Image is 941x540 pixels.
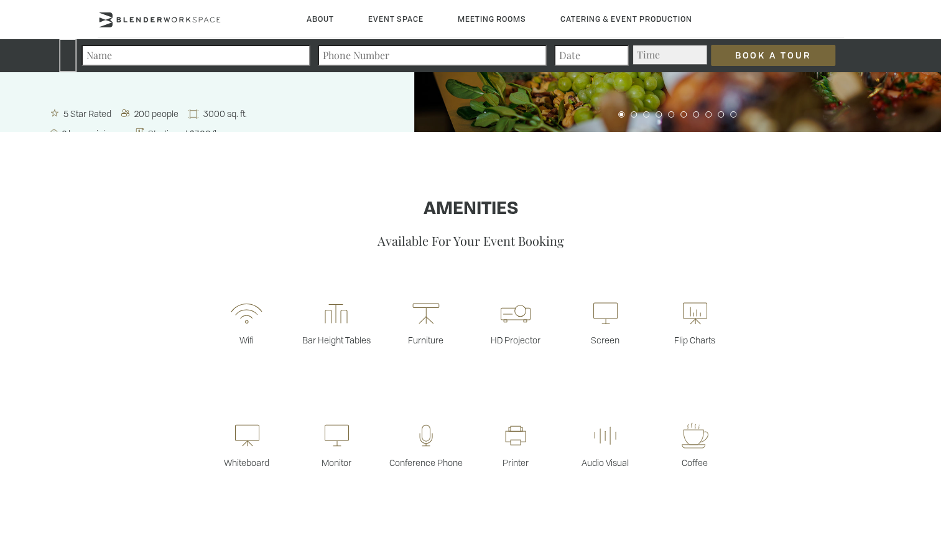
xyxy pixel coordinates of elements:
[318,45,547,66] input: Phone Number
[98,232,844,249] p: Available For Your Event Booking
[202,457,292,468] p: Whiteboard
[381,334,471,346] p: Furniture
[560,334,650,346] p: Screen
[711,45,835,66] input: Book a Tour
[292,334,381,346] p: Bar Height Tables
[292,457,381,468] p: Monitor
[61,108,115,119] span: 5 Star Rated
[60,128,130,139] span: 2 hour minimum
[201,108,251,119] span: 3000 sq. ft.
[132,108,182,119] span: 200 people
[471,334,560,346] p: HD Projector
[146,128,226,139] span: Starting at $300/hr
[471,457,560,468] p: Printer
[381,457,471,468] p: Conference Phone
[650,457,739,468] p: Coffee
[81,45,310,66] input: Name
[560,457,650,468] p: Audio Visual
[202,334,292,346] p: Wifi
[98,200,844,220] h1: Amenities
[554,45,629,66] input: Date
[650,334,739,346] p: Flip Charts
